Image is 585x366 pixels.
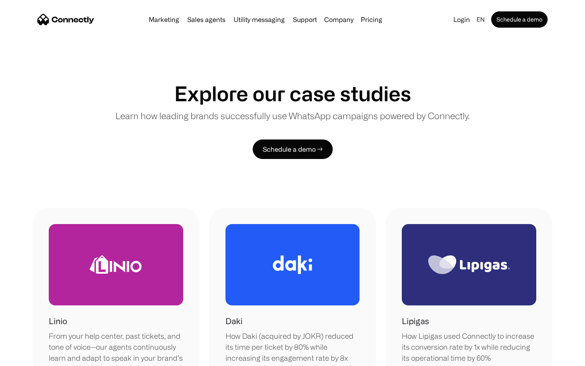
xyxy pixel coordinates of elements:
[16,352,49,363] ul: Language list
[145,16,182,23] a: Marketing
[402,315,429,327] h1: Lipigas
[324,14,353,25] div: Company
[115,109,470,122] p: Learn how leading brands successfully use WhatsApp campaigns powered by Connectly.
[290,16,320,23] a: Support
[402,331,536,364] div: How Lipigas used Connectly to increase its conversion rate by 1x while reducing its operational t...
[273,255,312,274] img: Daki Logo
[450,14,473,25] a: Login
[230,16,288,23] a: Utility messaging
[8,351,49,363] aside: Language selected: English
[49,315,67,327] h1: Linio
[174,81,411,106] h1: Explore our case studies
[357,16,386,23] a: Pricing
[491,11,548,28] a: Schedule a demo
[253,139,333,159] a: Schedule a demo →
[225,315,243,327] h1: Daki
[90,255,142,274] img: Linio Logo
[184,16,229,23] a: Sales agents
[477,14,485,25] div: en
